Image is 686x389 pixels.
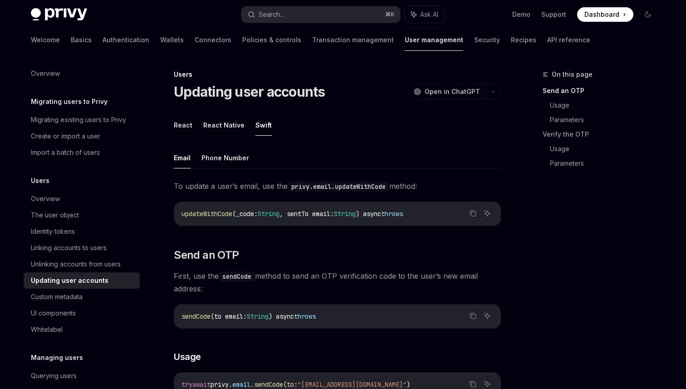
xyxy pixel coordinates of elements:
span: throws [294,312,316,320]
a: User management [405,29,463,51]
a: The user object [24,207,140,223]
code: sendCode [219,271,255,281]
button: Swift [255,114,272,136]
button: Email [174,147,191,168]
span: to [287,380,294,389]
span: : [294,380,298,389]
button: Ask AI [405,6,445,23]
div: UI components [31,308,76,319]
a: Recipes [511,29,536,51]
button: React Native [203,114,245,136]
span: Ask AI [420,10,438,19]
a: Verify the OTP [543,127,662,142]
a: Policies & controls [242,29,301,51]
img: dark logo [31,8,87,21]
button: Search...⌘K [241,6,400,23]
span: email [232,380,250,389]
button: Ask AI [481,310,493,322]
div: Custom metadata [31,291,83,302]
a: Querying users [24,368,140,384]
span: , sentTo email [279,210,330,218]
span: ) async [356,210,381,218]
a: Basics [71,29,92,51]
h5: Users [31,175,49,186]
button: React [174,114,192,136]
span: : [243,312,247,320]
a: API reference [547,29,590,51]
span: On this page [552,69,593,80]
div: Overview [31,193,60,204]
span: Send an OTP [174,248,239,262]
a: Overview [24,65,140,82]
span: String [334,210,356,218]
div: Migrating existing users to Privy [31,114,126,125]
span: sendCode [254,380,283,389]
span: throws [381,210,403,218]
a: Overview [24,191,140,207]
span: String [258,210,279,218]
div: Unlinking accounts from users [31,259,121,270]
span: : [330,210,334,218]
a: Transaction management [312,29,394,51]
a: Create or import a user [24,128,140,144]
span: ) async [269,312,294,320]
a: Whitelabel [24,321,140,338]
button: Ask AI [481,207,493,219]
a: Usage [550,98,662,113]
span: ⌘ K [385,11,395,18]
span: code [240,210,254,218]
span: First, use the method to send an OTP verification code to the user’s new email address: [174,270,501,295]
a: Migrating existing users to Privy [24,112,140,128]
button: Phone Number [201,147,249,168]
span: sendCode [181,312,211,320]
code: privy.email.updateWithCode [288,182,389,192]
span: Open in ChatGPT [425,87,480,96]
span: "[EMAIL_ADDRESS][DOMAIN_NAME]" [298,380,407,389]
span: _ [236,210,240,218]
h5: Managing users [31,352,83,363]
span: privy. [211,380,232,389]
div: Querying users [31,370,77,381]
span: String [247,312,269,320]
a: Demo [512,10,530,19]
button: Toggle dark mode [641,7,655,22]
div: Import a batch of users [31,147,100,158]
a: Connectors [195,29,231,51]
h1: Updating user accounts [174,84,325,100]
div: The user object [31,210,79,221]
span: To update a user’s email, use the method: [174,180,501,192]
div: Updating user accounts [31,275,108,286]
span: ( [283,380,287,389]
span: ( [232,210,236,218]
a: UI components [24,305,140,321]
h5: Migrating users to Privy [31,96,108,107]
span: Usage [174,350,201,363]
a: Custom metadata [24,289,140,305]
div: Identity tokens [31,226,75,237]
span: ) [407,380,410,389]
a: Welcome [31,29,60,51]
span: Dashboard [584,10,619,19]
div: Search... [259,9,284,20]
a: Security [474,29,500,51]
a: Authentication [103,29,149,51]
span: await [192,380,211,389]
a: Dashboard [577,7,633,22]
div: Whitelabel [31,324,63,335]
div: Users [174,70,501,79]
span: updateWithCode [181,210,232,218]
div: Overview [31,68,60,79]
a: Import a batch of users [24,144,140,161]
a: Parameters [550,113,662,127]
span: (to email [211,312,243,320]
a: Send an OTP [543,84,662,98]
a: Unlinking accounts from users [24,256,140,272]
span: . [250,380,254,389]
div: Create or import a user [31,131,100,142]
button: Open in ChatGPT [408,84,485,99]
a: Support [541,10,566,19]
button: Copy the contents from the code block [467,207,479,219]
a: Usage [550,142,662,156]
span: try [181,380,192,389]
a: Identity tokens [24,223,140,240]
